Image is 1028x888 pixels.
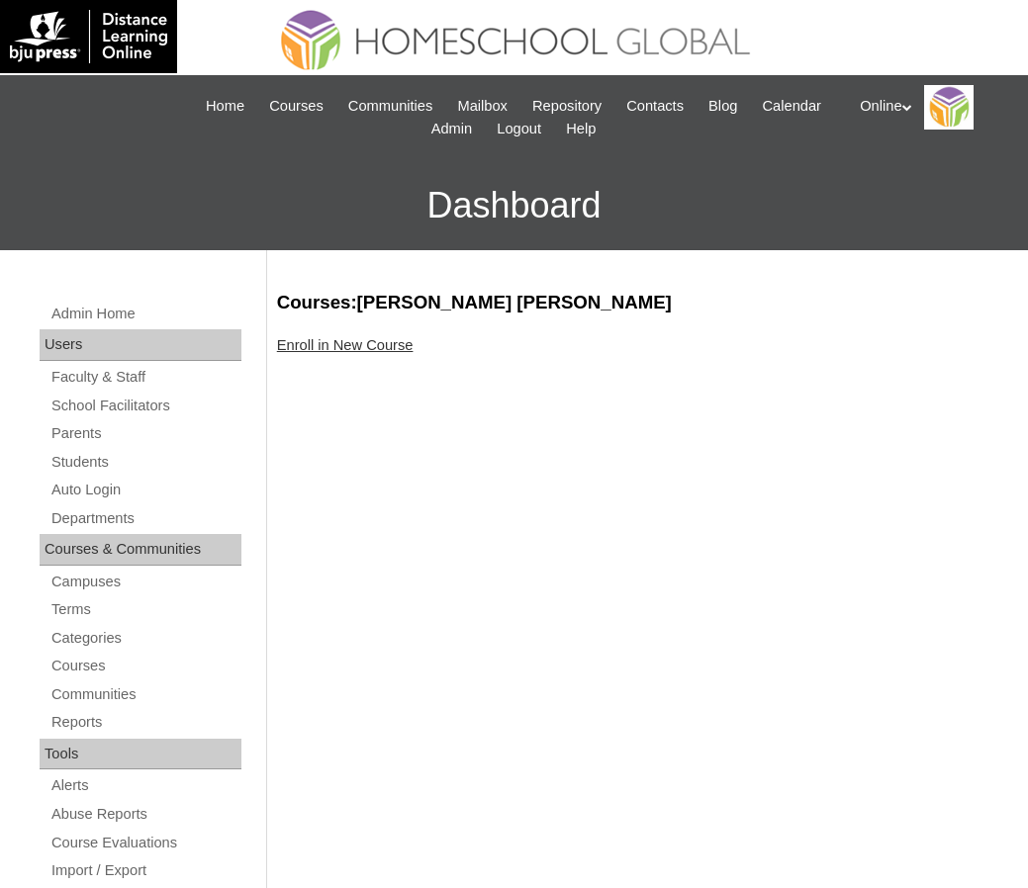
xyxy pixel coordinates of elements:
a: Repository [522,95,611,118]
span: Help [566,118,596,140]
span: Home [206,95,244,118]
a: Contacts [616,95,694,118]
a: Mailbox [447,95,517,118]
h3: Dashboard [10,161,1018,250]
a: Course Evaluations [49,831,241,855]
a: Terms [49,597,241,622]
a: Departments [49,506,241,531]
a: Logout [487,118,551,140]
div: Courses & Communities [40,534,241,566]
a: Home [196,95,254,118]
img: logo-white.png [10,10,167,63]
a: Help [556,118,606,140]
a: Admin Home [49,302,241,326]
a: Communities [338,95,443,118]
a: Categories [49,626,241,651]
a: Reports [49,710,241,735]
a: Blog [699,95,747,118]
a: Campuses [49,570,241,594]
img: Online Academy [924,85,974,130]
a: Admin [421,118,483,140]
a: Calendar [753,95,831,118]
a: Enroll in New Course [277,337,414,353]
span: Repository [532,95,602,118]
a: Alerts [49,773,241,798]
div: Tools [40,739,241,770]
span: Admin [431,118,473,140]
span: Courses [269,95,324,118]
div: Online [860,85,1008,130]
a: Parents [49,421,241,446]
span: Calendar [763,95,821,118]
a: Courses [49,654,241,678]
span: Communities [348,95,433,118]
a: Students [49,450,241,475]
span: Logout [497,118,541,140]
a: Faculty & Staff [49,365,241,390]
a: Abuse Reports [49,802,241,827]
a: Auto Login [49,478,241,502]
a: School Facilitators [49,394,241,418]
span: Blog [708,95,737,118]
span: Mailbox [457,95,508,118]
a: Import / Export [49,858,241,883]
div: Users [40,329,241,361]
a: Courses [259,95,333,118]
span: Contacts [626,95,684,118]
a: Communities [49,682,241,707]
h3: Courses:[PERSON_NAME] [PERSON_NAME] [277,290,1008,315]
